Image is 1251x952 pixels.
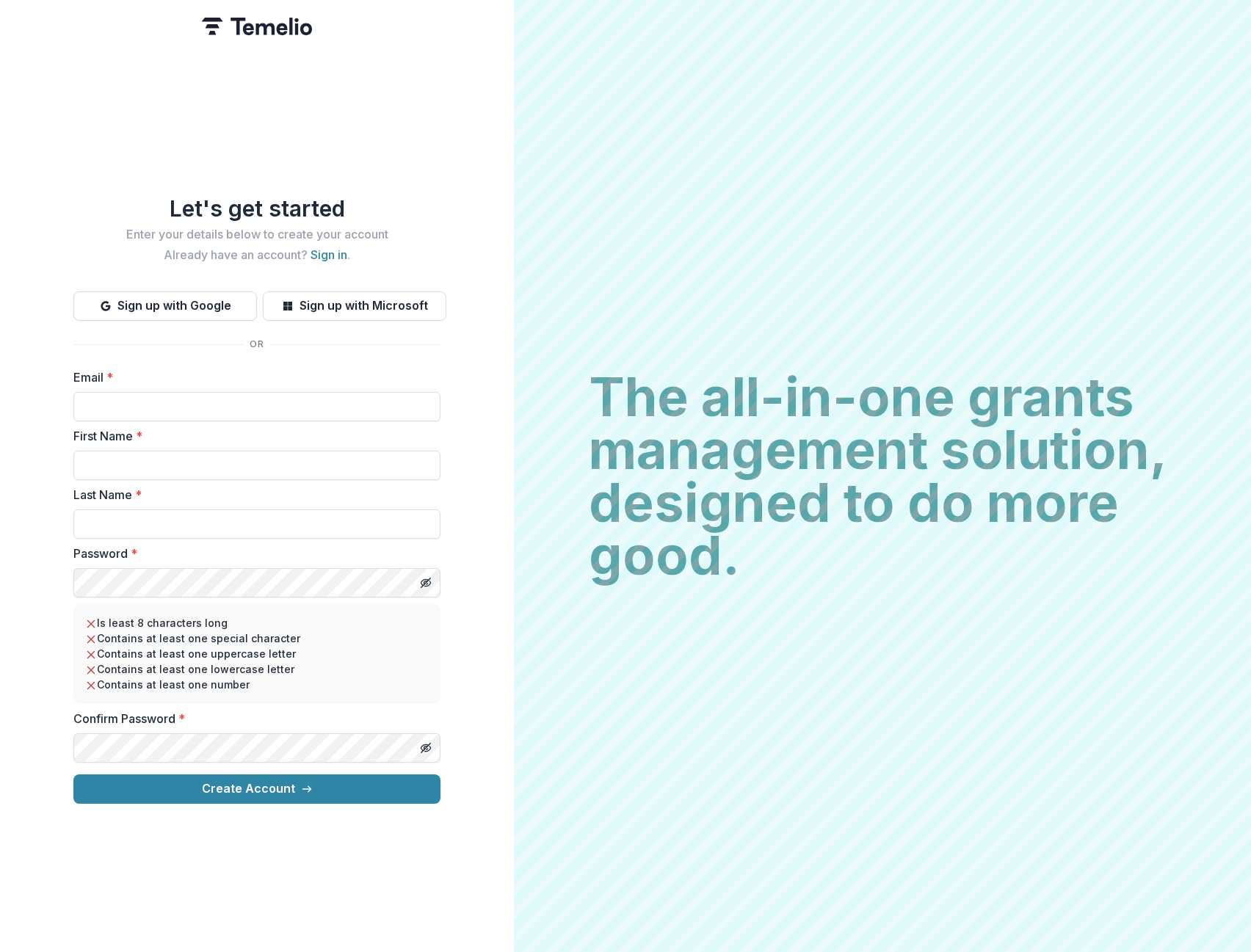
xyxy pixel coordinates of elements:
[73,545,432,562] label: Password
[414,736,438,760] button: Toggle password visibility
[73,427,432,445] label: First Name
[85,677,429,692] li: Contains at least one number
[73,368,432,386] label: Email
[85,646,429,661] li: Contains at least one uppercase letter
[85,661,429,677] li: Contains at least one lowercase letter
[414,571,438,595] button: Toggle password visibility
[85,615,429,631] li: Is least 8 characters long
[263,291,446,321] button: Sign up with Microsoft
[73,774,440,804] button: Create Account
[85,631,429,646] li: Contains at least one special character
[73,228,440,241] h2: Enter your details below to create your account
[73,710,432,727] label: Confirm Password
[311,247,347,262] a: Sign in
[73,291,257,321] button: Sign up with Google
[73,486,432,504] label: Last Name
[202,18,312,35] img: Temelio
[73,195,440,222] h1: Let's get started
[73,248,440,262] h2: Already have an account? .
